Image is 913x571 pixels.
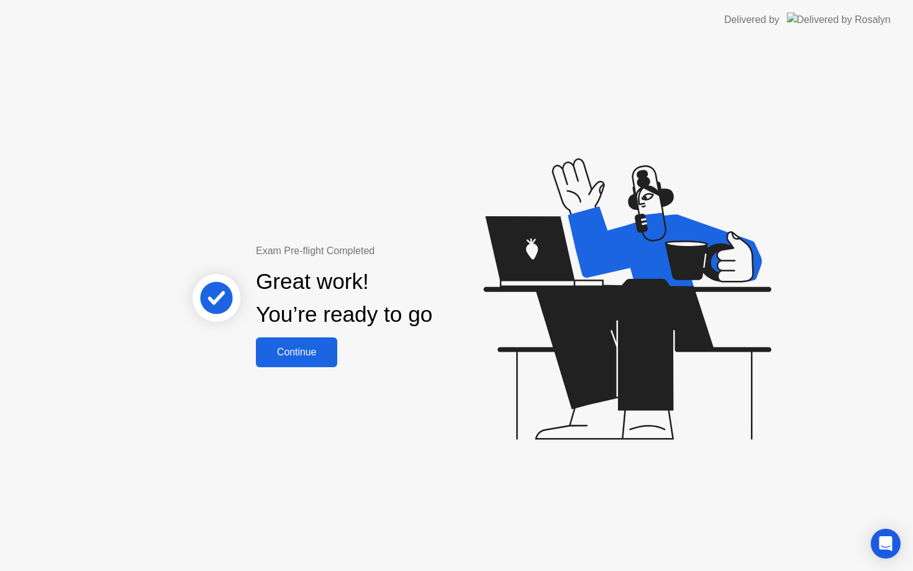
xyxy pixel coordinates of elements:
[787,12,891,27] img: Delivered by Rosalyn
[260,347,334,358] div: Continue
[724,12,779,27] div: Delivered by
[871,529,901,559] div: Open Intercom Messenger
[256,244,512,258] div: Exam Pre-flight Completed
[256,265,432,331] div: Great work! You’re ready to go
[256,337,337,367] button: Continue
